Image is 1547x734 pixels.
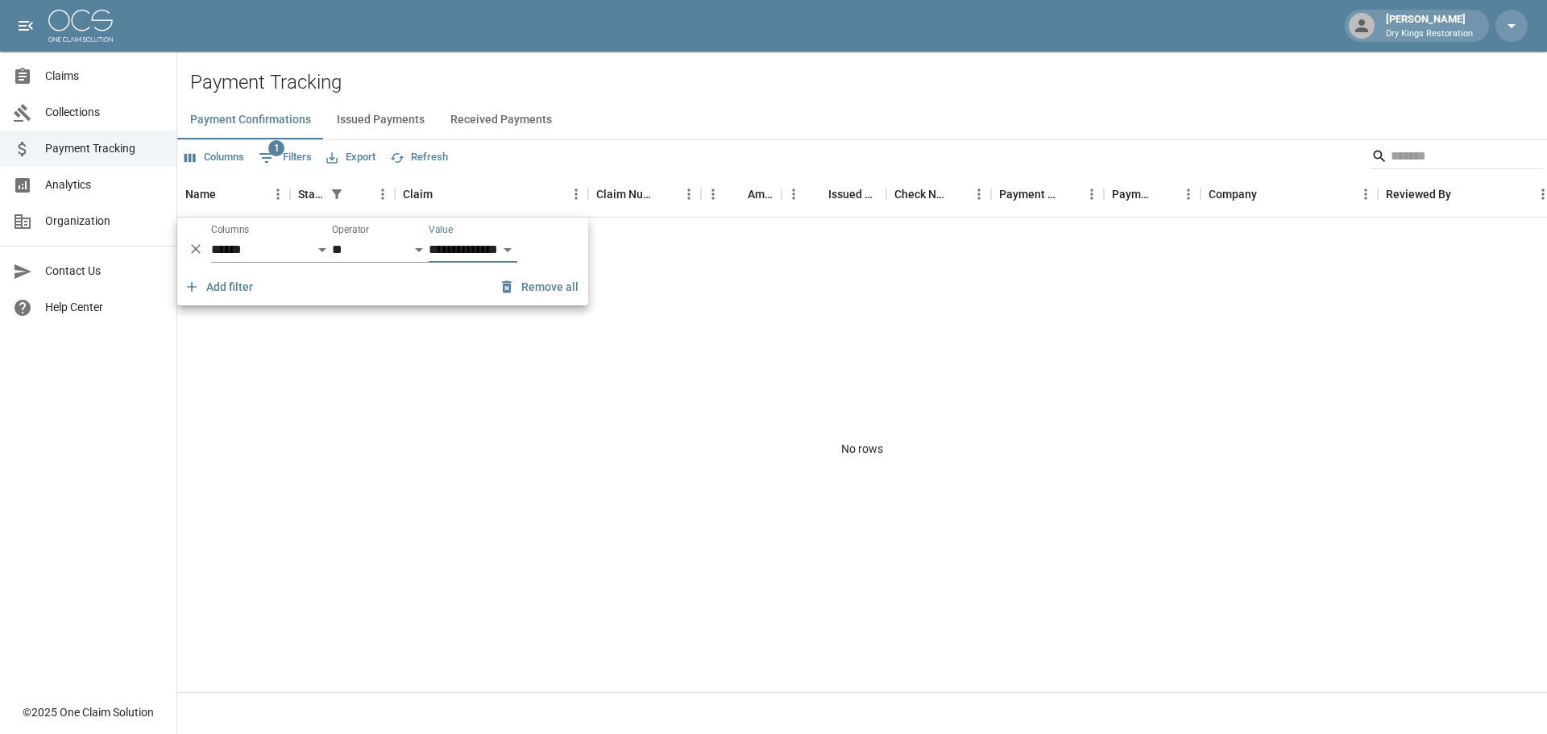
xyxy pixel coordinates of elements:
[438,101,565,139] button: Received Payments
[701,182,725,206] button: Menu
[180,145,248,170] button: Select columns
[45,140,164,157] span: Payment Tracking
[1209,172,1257,217] div: Company
[677,182,701,206] button: Menu
[177,101,324,139] button: Payment Confirmations
[894,172,944,217] div: Check Number
[1257,183,1279,205] button: Sort
[395,172,588,217] div: Claim
[991,172,1104,217] div: Payment Method
[190,71,1547,94] h2: Payment Tracking
[828,172,878,217] div: Issued Date
[403,172,433,217] div: Claim
[332,223,369,237] label: Operator
[180,272,259,302] button: Add filter
[48,10,113,42] img: ocs-logo-white-transparent.png
[290,172,395,217] div: Status
[806,183,828,205] button: Sort
[1057,183,1080,205] button: Sort
[999,172,1057,217] div: Payment Method
[45,68,164,85] span: Claims
[45,176,164,193] span: Analytics
[748,172,773,217] div: Amount
[725,183,748,205] button: Sort
[496,272,585,302] button: Remove all
[1379,11,1479,40] div: [PERSON_NAME]
[1451,183,1474,205] button: Sort
[185,172,216,217] div: Name
[564,182,588,206] button: Menu
[45,104,164,121] span: Collections
[177,218,1547,680] div: No rows
[1354,182,1378,206] button: Menu
[371,182,395,206] button: Menu
[386,145,452,170] button: Refresh
[1371,143,1544,172] div: Search
[45,263,164,280] span: Contact Us
[782,182,806,206] button: Menu
[429,223,453,237] label: Value
[322,145,379,170] button: Export
[268,140,284,156] span: 1
[45,299,164,316] span: Help Center
[177,172,290,217] div: Name
[326,183,348,205] button: Show filters
[1386,172,1451,217] div: Reviewed By
[967,182,991,206] button: Menu
[1154,183,1176,205] button: Sort
[1080,182,1104,206] button: Menu
[23,704,154,720] div: © 2025 One Claim Solution
[944,183,967,205] button: Sort
[255,145,316,171] button: Show filters
[45,213,164,230] span: Organization
[211,223,249,237] label: Columns
[701,172,782,217] div: Amount
[782,172,886,217] div: Issued Date
[184,237,208,261] button: Delete
[596,172,654,217] div: Claim Number
[177,218,588,305] div: Show filters
[177,101,1547,139] div: dynamic tabs
[588,172,701,217] div: Claim Number
[1386,27,1473,41] p: Dry Kings Restoration
[1176,182,1201,206] button: Menu
[1112,172,1154,217] div: Payment Type
[1201,172,1378,217] div: Company
[348,183,371,205] button: Sort
[433,183,455,205] button: Sort
[266,182,290,206] button: Menu
[298,172,326,217] div: Status
[216,183,238,205] button: Sort
[1104,172,1201,217] div: Payment Type
[326,183,348,205] div: 1 active filter
[324,101,438,139] button: Issued Payments
[654,183,677,205] button: Sort
[10,10,42,42] button: open drawer
[886,172,991,217] div: Check Number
